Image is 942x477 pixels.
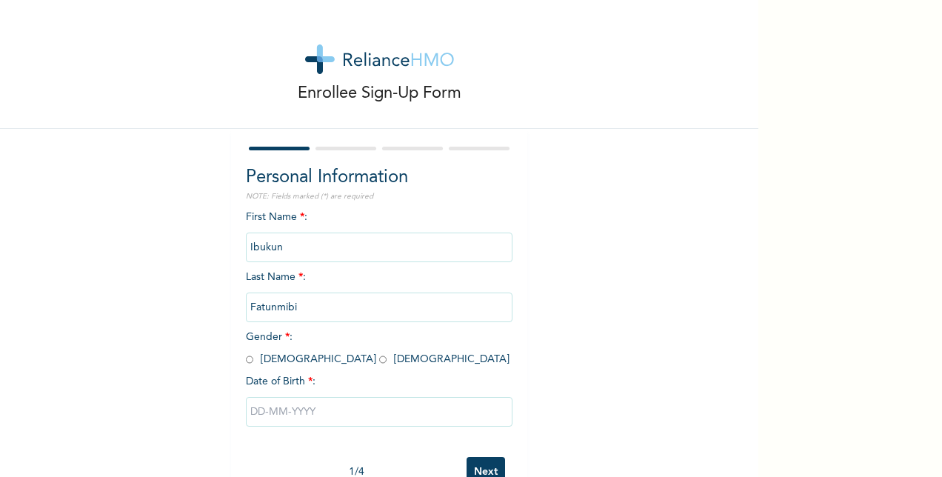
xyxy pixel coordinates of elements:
[246,191,512,202] p: NOTE: Fields marked (*) are required
[246,164,512,191] h2: Personal Information
[246,332,510,364] span: Gender : [DEMOGRAPHIC_DATA] [DEMOGRAPHIC_DATA]
[246,212,512,253] span: First Name :
[246,293,512,322] input: Enter your last name
[298,81,461,106] p: Enrollee Sign-Up Form
[246,272,512,313] span: Last Name :
[246,374,315,390] span: Date of Birth :
[246,397,512,427] input: DD-MM-YYYY
[305,44,454,74] img: logo
[246,233,512,262] input: Enter your first name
